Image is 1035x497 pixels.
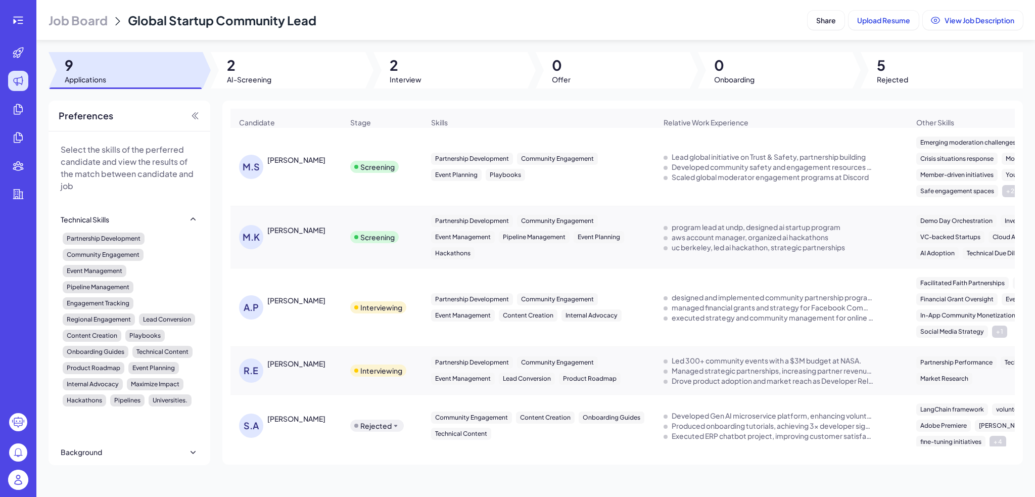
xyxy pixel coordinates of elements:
div: Event Management [431,231,495,243]
div: Technical Skills [61,214,109,224]
span: 0 [714,56,755,74]
div: + 4 [990,436,1006,448]
div: LangChain framework [916,403,988,416]
div: Drove product adoption and market reach as Developer Relations at ROOTLY AI. [672,376,874,386]
div: Screening [360,232,395,242]
span: AI-Screening [227,74,271,84]
div: Event Management [431,373,495,385]
div: Technical Content [132,346,193,358]
span: Candidate [239,117,275,127]
div: Content Creation [63,330,121,342]
div: Member-driven initiatives [916,169,998,181]
div: Managed strategic partnerships, increasing partner revenue by 28% at NASA SPACE APPS. [672,366,874,376]
div: Adobe Premiere [916,420,971,432]
div: Sugandha Agrawal [267,414,325,424]
div: Facilitated Faith Partnerships [916,277,1009,289]
div: MATVIY KRUGLOV [267,225,325,235]
span: Share [816,16,836,25]
div: M.K [239,225,263,249]
div: M.S [239,155,263,179]
div: Safe engagement spaces [916,185,998,197]
span: Interview [390,74,421,84]
span: Stage [350,117,371,127]
div: R.E [239,358,263,383]
div: Pipelines [110,394,145,406]
div: Emerging moderation challenges [916,137,1020,149]
div: Background [61,447,102,457]
div: Community Engagement [517,356,598,369]
span: Applications [65,74,106,84]
div: executed strategy and community management for online community of 5,000+ leaders [672,312,874,323]
span: Job Board [49,12,108,28]
div: Content Creation [516,412,575,424]
div: Community Engagement [517,293,598,305]
div: program lead at undp, designed ai startup program [672,222,840,232]
div: Partnership Development [431,215,513,227]
img: user_logo.png [8,470,28,490]
div: Internal Advocacy [63,378,123,390]
div: S.A [239,414,263,438]
div: Technical Content [431,428,491,440]
div: uc berkeley, led ai hackathon, strategic partnerships [672,242,845,252]
div: aws account manager, organized ai hackathons [672,232,828,242]
div: AI Adoption [916,247,959,259]
div: Event Management [63,265,126,277]
div: Playbooks [486,169,525,181]
div: Maximize Impact [127,378,183,390]
div: Screening [360,162,395,172]
div: Michael Swenson [267,155,325,165]
div: Pipeline Management [499,231,570,243]
div: Financial Grant Oversight [916,293,998,305]
div: Interviewing [360,366,402,376]
span: Onboarding [714,74,755,84]
div: Event Management [431,309,495,322]
button: View Job Description [923,11,1023,30]
div: Crisis situations response [916,153,998,165]
span: 2 [227,56,271,74]
div: Universities. [149,394,192,406]
div: Community Engagement [63,249,144,261]
span: 0 [552,56,571,74]
div: Hackathons [63,394,106,406]
div: Community Engagement [517,153,598,165]
div: Russel Estardo [267,358,325,369]
div: Content Creation [499,309,557,322]
div: Market Research [916,373,972,385]
span: 9 [65,56,106,74]
div: Event Planning [128,362,179,374]
div: Hackathons [431,247,475,259]
div: Onboarding Guides [63,346,128,358]
div: Partnership Development [431,153,513,165]
div: Product Roadmap [559,373,621,385]
div: Pipeline Management [63,281,133,293]
div: In-App Community Monetization [916,309,1019,322]
div: Regional Engagement [63,313,135,326]
span: Offer [552,74,571,84]
div: Onboarding Guides [579,412,644,424]
div: Lead Conversion [499,373,555,385]
p: Select the skills of the perferred candidate and view the results of the match between candidate ... [61,144,198,192]
div: Partnership Performance [916,356,997,369]
span: Other Skills [916,117,954,127]
button: Upload Resume [849,11,919,30]
div: Led 300+ community events with a $3M budget at NASA. [672,355,861,366]
div: Interviewing [360,302,402,312]
div: Avani Parekh [267,295,325,305]
span: Relative Work Experience [664,117,748,127]
div: Executed ERP chatbot project, improving customer satisfaction. [672,431,874,441]
div: Event Planning [574,231,624,243]
div: Partnership Development [63,233,145,245]
div: Demo Day Orchestration [916,215,997,227]
span: 5 [877,56,908,74]
div: Playbooks [125,330,165,342]
div: + 2 [1002,185,1018,197]
div: Product Roadmap [63,362,124,374]
div: A.P [239,295,263,320]
div: Internal Advocacy [561,309,622,322]
div: Community Engagement [517,215,598,227]
div: Scaled global moderator engagement programs at Discord [672,172,869,182]
span: Rejected [877,74,908,84]
div: Engagement Tracking [63,297,133,309]
div: Partnership Development [431,356,513,369]
span: 2 [390,56,421,74]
